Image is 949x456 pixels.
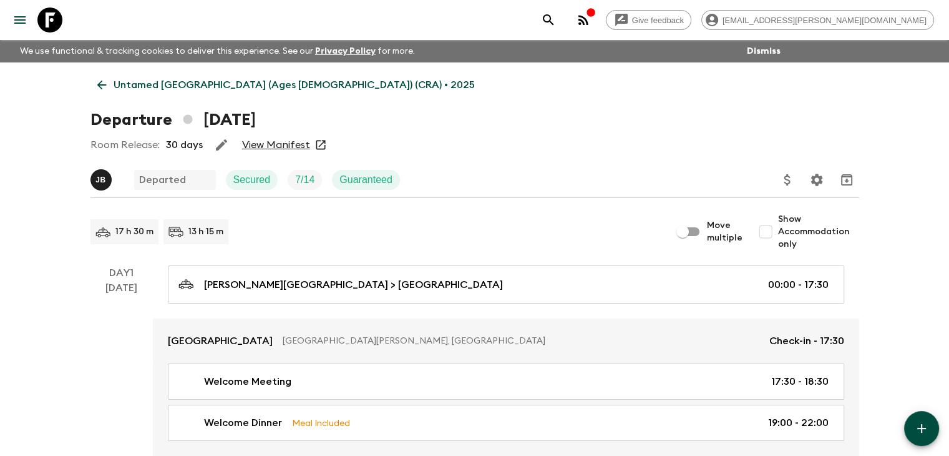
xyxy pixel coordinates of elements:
[226,170,278,190] div: Secured
[105,280,137,456] div: [DATE]
[295,172,314,187] p: 7 / 14
[701,10,934,30] div: [EMAIL_ADDRESS][PERSON_NAME][DOMAIN_NAME]
[139,172,186,187] p: Departed
[204,415,282,430] p: Welcome Dinner
[625,16,691,25] span: Give feedback
[168,405,844,441] a: Welcome DinnerMeal Included19:00 - 22:00
[804,167,829,192] button: Settings
[242,139,310,151] a: View Manifest
[778,213,859,250] span: Show Accommodation only
[233,172,271,187] p: Secured
[768,277,829,292] p: 00:00 - 17:30
[315,47,376,56] a: Privacy Policy
[292,416,350,430] p: Meal Included
[834,167,859,192] button: Archive (Completed, Cancelled or Unsynced Departures only)
[769,334,844,349] p: Check-in - 17:30
[166,137,203,152] p: 30 days
[114,77,475,92] p: Untamed [GEOGRAPHIC_DATA] (Ages [DEMOGRAPHIC_DATA]) (CRA) • 2025
[775,167,800,192] button: Update Price, Early Bird Discount and Costs
[153,319,859,364] a: [GEOGRAPHIC_DATA][GEOGRAPHIC_DATA][PERSON_NAME], [GEOGRAPHIC_DATA]Check-in - 17:30
[90,72,482,97] a: Untamed [GEOGRAPHIC_DATA] (Ages [DEMOGRAPHIC_DATA]) (CRA) • 2025
[707,219,743,244] span: Move multiple
[771,374,829,389] p: 17:30 - 18:30
[15,40,420,62] p: We use functional & tracking cookies to deliver this experience. See our for more.
[168,334,273,349] p: [GEOGRAPHIC_DATA]
[606,10,691,30] a: Give feedback
[204,277,503,292] p: [PERSON_NAME][GEOGRAPHIC_DATA] > [GEOGRAPHIC_DATA]
[168,265,844,304] a: [PERSON_NAME][GEOGRAPHIC_DATA] > [GEOGRAPHIC_DATA]00:00 - 17:30
[716,16,933,25] span: [EMAIL_ADDRESS][PERSON_NAME][DOMAIN_NAME]
[7,7,32,32] button: menu
[288,170,322,190] div: Trip Fill
[90,107,256,132] h1: Departure [DATE]
[339,172,392,187] p: Guaranteed
[188,226,223,238] p: 13 h 15 m
[115,226,153,238] p: 17 h 30 m
[283,335,759,347] p: [GEOGRAPHIC_DATA][PERSON_NAME], [GEOGRAPHIC_DATA]
[744,42,784,60] button: Dismiss
[90,173,114,183] span: Joe Bernini
[90,265,153,280] p: Day 1
[768,415,829,430] p: 19:00 - 22:00
[536,7,561,32] button: search adventures
[204,374,291,389] p: Welcome Meeting
[90,137,160,152] p: Room Release:
[168,364,844,400] a: Welcome Meeting17:30 - 18:30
